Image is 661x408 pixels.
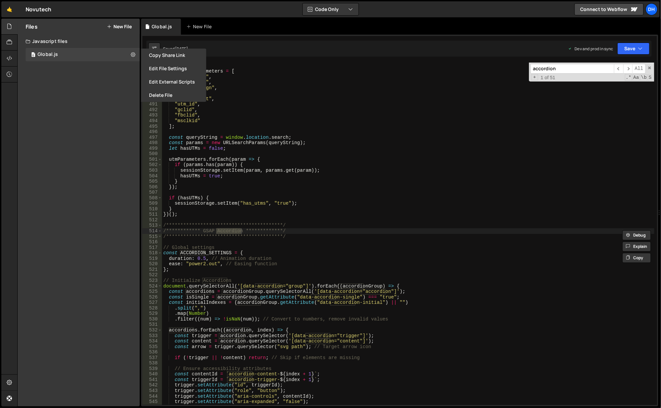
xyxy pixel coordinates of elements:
[142,360,162,366] div: 538
[648,74,652,81] span: Search In Selection
[622,242,651,252] button: Explain
[142,394,162,399] div: 544
[142,140,162,146] div: 498
[142,322,162,327] div: 531
[142,184,162,190] div: 506
[142,135,162,140] div: 497
[142,289,162,295] div: 525
[142,284,162,289] div: 524
[18,35,140,48] div: Javascript files
[531,74,538,81] span: Toggle Replace mode
[538,75,558,81] span: 1 of 51
[142,223,162,228] div: 513
[142,124,162,129] div: 495
[107,24,132,29] button: New File
[622,230,651,240] button: Debug
[142,327,162,333] div: 532
[142,129,162,135] div: 496
[142,146,162,151] div: 499
[142,371,162,377] div: 540
[617,43,650,55] button: Save
[142,190,162,195] div: 507
[31,53,35,58] span: 0
[142,256,162,262] div: 519
[142,267,162,273] div: 521
[38,52,58,58] div: Global.js
[142,239,162,245] div: 516
[142,272,162,278] div: 522
[186,23,214,30] div: New File
[614,64,623,74] span: ​
[142,112,162,118] div: 493
[646,3,658,15] a: DH
[142,157,162,162] div: 501
[141,49,206,62] button: Copy share link
[142,278,162,284] div: 523
[623,64,633,74] span: ​
[142,388,162,394] div: 543
[625,74,632,81] span: RegExp Search
[142,306,162,311] div: 528
[633,74,640,81] span: CaseSensitive Search
[142,377,162,383] div: 541
[163,46,188,52] div: Saved
[142,399,162,405] div: 545
[142,168,162,173] div: 503
[142,295,162,300] div: 526
[142,261,162,267] div: 520
[142,250,162,256] div: 518
[142,333,162,339] div: 533
[142,338,162,344] div: 534
[142,300,162,306] div: 527
[142,179,162,184] div: 505
[142,316,162,322] div: 530
[142,217,162,223] div: 512
[142,228,162,234] div: 514
[141,89,206,102] button: Delete File
[142,118,162,124] div: 494
[142,195,162,201] div: 508
[26,48,140,61] div: 8547/17808.js
[152,23,172,30] div: Global.js
[142,206,162,212] div: 510
[142,355,162,361] div: 537
[640,74,647,81] span: Whole Word Search
[142,344,162,350] div: 535
[26,23,38,30] h2: Files
[26,5,51,13] div: Novutech
[531,64,614,74] input: Search for
[1,1,18,17] a: 🤙
[142,162,162,168] div: 502
[142,107,162,113] div: 492
[142,151,162,157] div: 500
[175,46,188,52] div: [DATE]
[142,212,162,217] div: 511
[142,311,162,316] div: 529
[142,102,162,107] div: 491
[575,3,644,15] a: Connect to Webflow
[142,382,162,388] div: 542
[622,253,651,263] button: Copy
[142,366,162,372] div: 539
[142,245,162,251] div: 517
[632,64,646,74] span: Alt-Enter
[141,62,206,75] button: Edit File Settings
[303,3,359,15] button: Code Only
[141,75,206,89] button: Edit External Scripts
[142,201,162,206] div: 509
[142,234,162,240] div: 515
[142,173,162,179] div: 504
[568,46,613,52] div: Dev and prod in sync
[142,349,162,355] div: 536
